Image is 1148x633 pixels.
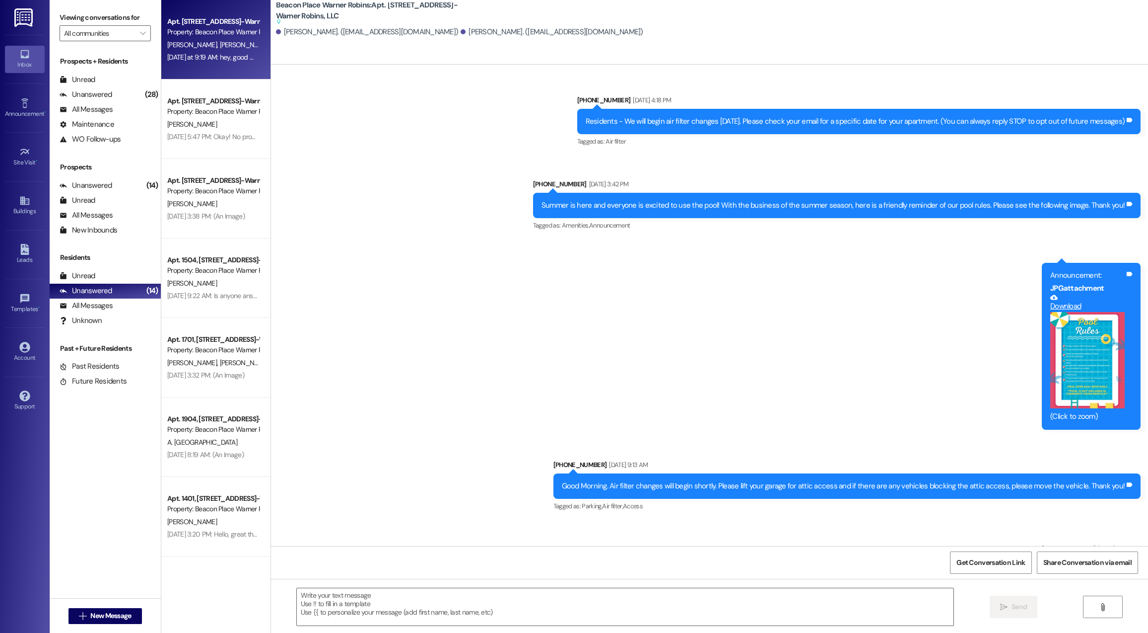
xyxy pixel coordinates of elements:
span: New Message [90,611,131,621]
div: [PHONE_NUMBER] [533,179,1141,193]
div: (28) [142,87,161,102]
b: JPG attachment [1050,283,1104,293]
div: Unknown [60,316,102,326]
span: • [36,158,37,164]
div: Property: Beacon Place Warner Robins [167,265,259,276]
div: (14) [144,178,161,193]
div: [DATE] 3:38 PM: (An Image) [167,212,245,221]
span: • [44,109,46,116]
div: Future Residents [60,376,127,387]
div: Unanswered [60,286,112,296]
button: Send [990,596,1038,618]
div: Past + Future Residents [50,343,161,354]
div: [DATE] 3:32 PM: (An Image) [167,371,244,380]
span: Announcement [589,221,630,230]
div: Unanswered [60,180,112,191]
div: Good Morning. Air filter changes will begin shortly. Please lift your garage for attic access and... [562,481,1125,491]
div: Summer is here and everyone is excited to use the pool! With the business of the summer season, h... [541,200,1125,211]
span: Get Conversation Link [956,557,1025,568]
div: Prospects [50,162,161,172]
div: New Inbounds [60,225,117,236]
div: Apt. [STREET_ADDRESS]-Warner Robins, LLC [167,175,259,186]
div: [DATE] 8:19 AM: (An Image) [167,450,244,459]
div: Property: Beacon Place Warner Robins [167,424,259,435]
div: WO Follow-ups [60,134,121,145]
div: (Click to zoom) [1050,411,1125,422]
div: Maintenance [60,119,114,130]
div: Unread [60,75,95,85]
i:  [1000,603,1008,611]
div: [PHONE_NUMBER] [553,460,1141,474]
span: Parking , [582,502,602,510]
div: Property: Beacon Place Warner Robins [167,504,259,514]
span: [PERSON_NAME] [167,120,217,129]
div: [DATE] 11:06 AM [1095,544,1139,554]
div: [PERSON_NAME]. ([EMAIL_ADDRESS][DOMAIN_NAME]) [276,27,459,37]
span: [PERSON_NAME] [167,358,220,367]
button: Get Conversation Link [950,552,1031,574]
div: Announcement: [1050,270,1125,281]
button: Share Conversation via email [1037,552,1138,574]
span: [PERSON_NAME] [167,199,217,208]
div: [DATE] 9:22 AM: Is anyone answering phones [DATE]? [167,291,319,300]
div: Property: Beacon Place Warner Robins [167,345,259,355]
div: Unread [60,271,95,281]
div: Unread [60,195,95,206]
a: Inbox [5,46,45,73]
span: [PERSON_NAME] [167,517,217,526]
span: Share Conversation via email [1043,557,1132,568]
a: Account [5,339,45,366]
div: [PHONE_NUMBER] [577,95,1141,109]
div: Tagged as: [533,218,1141,233]
div: Apt. [STREET_ADDRESS]-Warner Robins, LLC [167,16,259,27]
i:  [1099,603,1106,611]
div: Apt. [STREET_ADDRESS]-Warner Robins, LLC [167,96,259,106]
div: Residents [50,252,161,263]
div: Apt. 1701, [STREET_ADDRESS]-Warner Robins, LLC [167,334,259,345]
span: Access [623,502,643,510]
div: (14) [144,283,161,299]
a: Templates • [5,290,45,317]
div: All Messages [60,210,113,221]
div: All Messages [60,301,113,311]
span: A. [GEOGRAPHIC_DATA] [167,438,237,447]
input: All communities [64,25,135,41]
span: [PERSON_NAME] [219,358,269,367]
button: New Message [68,608,142,624]
div: [DATE] 3:20 PM: Hello, great thank you! [167,530,277,539]
div: Property: Beacon Place Warner Robins [167,186,259,196]
div: Apt. 1904, [STREET_ADDRESS]-Warner Robins, LLC [167,414,259,424]
div: Past Residents [60,361,120,372]
div: [PERSON_NAME]. ([EMAIL_ADDRESS][DOMAIN_NAME]) [461,27,643,37]
div: [DATE] 9:13 AM [607,460,648,470]
div: [DATE] 5:47 PM: Okay! No problem! [167,132,268,141]
div: [DATE] 3:42 PM [587,179,629,189]
div: All Messages [60,104,113,115]
span: Amenities , [562,221,590,230]
div: [DATE] at 9:19 AM: hey, good morning! wondering if anyone got the messages, calls, or maintenance... [167,53,567,62]
a: Support [5,388,45,414]
div: Tagged as: [577,134,1141,149]
div: Apt. 1401, [STREET_ADDRESS]-Warner Robins, LLC [167,493,259,504]
span: Air filter , [602,502,623,510]
a: Buildings [5,192,45,219]
i:  [140,29,145,37]
div: Residents - We will begin air filter changes [DATE]. Please check your email for a specific date ... [586,116,1125,127]
div: Property: Beacon Place Warner Robins [167,27,259,37]
span: [PERSON_NAME] [167,40,220,49]
div: [DATE] 4:18 PM [630,95,671,105]
span: • [38,304,40,311]
span: [PERSON_NAME] [167,279,217,288]
div: Tagged as: [553,499,1141,513]
img: ResiDesk Logo [14,8,35,27]
div: Unanswered [60,89,112,100]
i:  [79,612,86,620]
span: Air filter [606,137,626,146]
span: Send [1012,602,1027,612]
a: Leads [5,241,45,268]
button: Zoom image [1050,312,1125,408]
div: Prospects + Residents [50,56,161,67]
div: Property: Beacon Place Warner Robins [167,106,259,117]
a: Download [1050,294,1125,311]
a: Site Visit • [5,144,45,170]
